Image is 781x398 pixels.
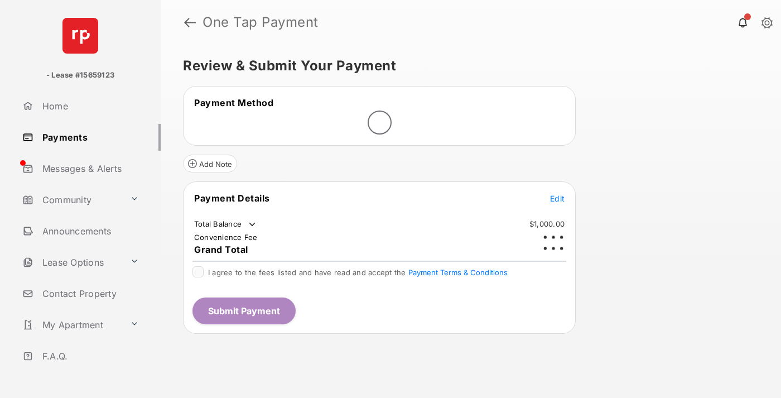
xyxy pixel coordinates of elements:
[18,311,126,338] a: My Apartment
[194,219,258,230] td: Total Balance
[18,249,126,276] a: Lease Options
[18,186,126,213] a: Community
[18,155,161,182] a: Messages & Alerts
[18,124,161,151] a: Payments
[18,218,161,244] a: Announcements
[183,59,750,73] h5: Review & Submit Your Payment
[183,155,237,172] button: Add Note
[208,268,508,277] span: I agree to the fees listed and have read and accept the
[192,298,296,324] button: Submit Payment
[550,194,565,203] span: Edit
[408,268,508,277] button: I agree to the fees listed and have read and accept the
[18,343,161,370] a: F.A.Q.
[194,97,273,108] span: Payment Method
[194,244,248,255] span: Grand Total
[203,16,319,29] strong: One Tap Payment
[18,93,161,119] a: Home
[194,232,258,242] td: Convenience Fee
[194,193,270,204] span: Payment Details
[550,193,565,204] button: Edit
[18,280,161,307] a: Contact Property
[62,18,98,54] img: svg+xml;base64,PHN2ZyB4bWxucz0iaHR0cDovL3d3dy53My5vcmcvMjAwMC9zdmciIHdpZHRoPSI2NCIgaGVpZ2h0PSI2NC...
[529,219,565,229] td: $1,000.00
[46,70,114,81] p: - Lease #15659123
